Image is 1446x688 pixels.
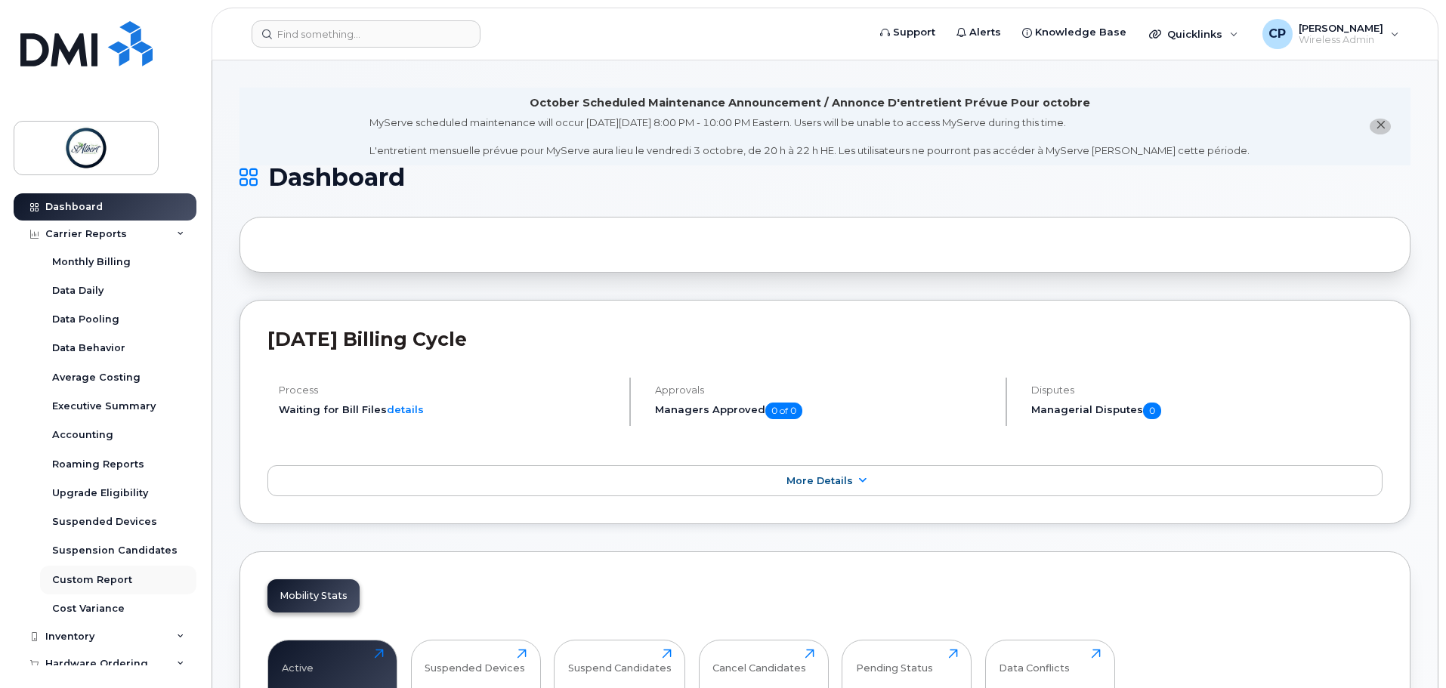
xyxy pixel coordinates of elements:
h5: Managerial Disputes [1031,403,1383,419]
div: October Scheduled Maintenance Announcement / Annonce D'entretient Prévue Pour octobre [530,95,1090,111]
span: 0 of 0 [765,403,802,419]
div: Suspend Candidates [568,649,672,674]
h5: Managers Approved [655,403,993,419]
div: Suspended Devices [425,649,525,674]
span: Dashboard [268,166,405,189]
li: Waiting for Bill Files [279,403,616,417]
h2: [DATE] Billing Cycle [267,328,1383,350]
span: More Details [786,475,853,486]
h4: Approvals [655,384,993,396]
div: MyServe scheduled maintenance will occur [DATE][DATE] 8:00 PM - 10:00 PM Eastern. Users will be u... [369,116,1250,158]
a: details [387,403,424,415]
h4: Process [279,384,616,396]
div: Pending Status [856,649,933,674]
button: close notification [1370,119,1391,134]
div: Cancel Candidates [712,649,806,674]
h4: Disputes [1031,384,1383,396]
span: 0 [1143,403,1161,419]
div: Data Conflicts [999,649,1070,674]
div: Active [282,649,314,674]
